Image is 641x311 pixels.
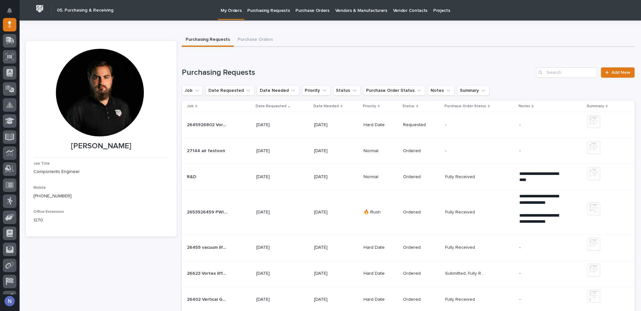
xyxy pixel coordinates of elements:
p: [DATE] [314,297,354,302]
p: 2645926802 Vortex 460V vacuum lifter [187,121,228,128]
p: Priority [363,103,376,110]
button: Purchase Orders [234,33,277,47]
tr: 26623 Vortex lifter26623 Vortex lifter [DATE][DATE]Hard DateOrderedSubmitted, Fully ReceivedSubmi... [182,261,635,287]
p: - [445,147,448,154]
p: [DATE] [314,271,354,276]
span: Office Extension [33,210,64,214]
p: Hard Date [364,245,398,250]
p: Purchase Order Status [444,103,486,110]
tr: 2645926802 Vortex 460V vacuum lifter2645926802 Vortex 460V vacuum lifter [DATE][DATE]Hard DateReq... [182,112,635,138]
p: - [519,245,559,250]
span: Mobile [33,186,46,190]
p: 26623 Vortex lifter [187,270,228,276]
p: Fully Received [445,173,476,180]
button: Date Requested [206,85,254,96]
span: Job Title [33,162,50,166]
p: 27144 air festoon [187,147,226,154]
p: Ordered [403,148,440,154]
p: Ordered [403,271,440,276]
button: Purchase Order Status [363,85,425,96]
p: - [519,148,559,154]
p: 26459 vacuum lifter [187,244,228,250]
button: Date Needed [257,85,299,96]
tr: 26459 vacuum lifter26459 vacuum lifter [DATE][DATE]Hard DateOrderedFully ReceivedFully Received - [182,235,635,261]
p: Date Requested [256,103,286,110]
p: Ordered [403,174,440,180]
p: [DATE] [314,148,354,154]
p: Ordered [403,245,440,250]
button: Purchasing Requests [182,33,234,47]
p: Date Needed [313,103,339,110]
p: [PERSON_NAME] [33,142,169,151]
button: Priority [302,85,330,96]
div: Notifications [8,8,16,18]
button: Summary [457,85,489,96]
p: Notes [518,103,530,110]
p: Components Engineer [33,168,169,175]
p: - [519,297,559,302]
p: [DATE] [256,122,296,128]
p: - [519,271,559,276]
span: Add New [611,70,630,75]
p: [DATE] [256,174,296,180]
p: [DATE] [256,297,296,302]
p: Hard Date [364,297,398,302]
p: - [445,121,448,128]
p: Ordered [403,210,440,215]
a: [PHONE_NUMBER] [33,194,72,198]
p: [DATE] [314,245,354,250]
p: Fully Received [445,244,476,250]
button: Notifications [3,4,16,17]
p: Hard Date [364,271,398,276]
a: Add New [601,67,635,78]
p: Fully Received [445,296,476,302]
input: Search [536,67,597,78]
p: Ordered [403,297,440,302]
button: Notes [428,85,454,96]
p: [DATE] [256,210,296,215]
p: [DATE] [256,148,296,154]
button: Job [182,85,203,96]
img: Workspace Logo [34,3,46,15]
p: 🔥 Rush [364,210,398,215]
p: Normal [364,148,398,154]
p: Requested [403,122,440,128]
p: - [519,122,559,128]
p: R&D [187,173,198,180]
h1: Purchasing Requests [182,68,533,77]
p: [DATE] [314,174,354,180]
tr: 27144 air festoon27144 air festoon [DATE][DATE]NormalOrdered-- - [182,138,635,164]
p: [DATE] [314,210,354,215]
tr: 2653926459 PWI built Anver lifters2653926459 PWI built Anver lifters [DATE][DATE]🔥 RushOrderedFul... [182,190,635,235]
p: [DATE] [256,271,296,276]
p: Status [402,103,415,110]
p: Job [187,103,194,110]
p: Submitted, Fully Received [445,270,487,276]
p: 1270 [33,217,169,224]
p: Hard Date [364,122,398,128]
button: Status [333,85,361,96]
p: Summary [587,103,604,110]
p: [DATE] [314,122,354,128]
p: Normal [364,174,398,180]
h2: 05. Purchasing & Receiving [57,8,113,13]
p: [DATE] [256,245,296,250]
p: 26402 Vertical Gate Pneumatic System [187,296,228,302]
p: Fully Received [445,208,476,215]
p: 2653926459 PWI built Anver lifters [187,208,228,215]
button: users-avatar [3,294,16,308]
